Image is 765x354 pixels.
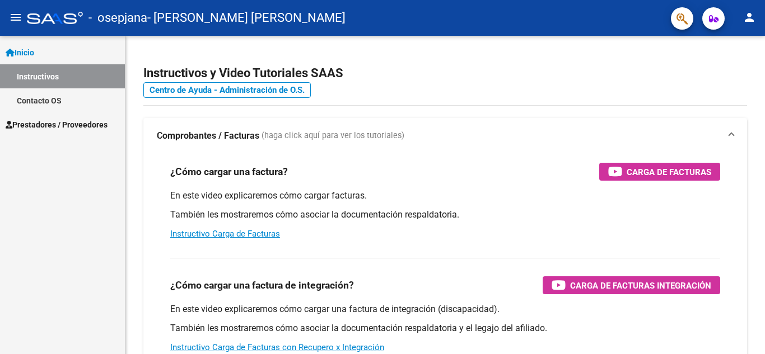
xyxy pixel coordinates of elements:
[170,229,280,239] a: Instructivo Carga de Facturas
[170,303,720,315] p: En este video explicaremos cómo cargar una factura de integración (discapacidad).
[6,46,34,59] span: Inicio
[170,209,720,221] p: También les mostraremos cómo asociar la documentación respaldatoria.
[143,63,747,84] h2: Instructivos y Video Tutoriales SAAS
[170,342,384,352] a: Instructivo Carga de Facturas con Recupero x Integración
[9,11,22,24] mat-icon: menu
[170,322,720,334] p: También les mostraremos cómo asociar la documentación respaldatoria y el legajo del afiliado.
[170,277,354,293] h3: ¿Cómo cargar una factura de integración?
[599,163,720,181] button: Carga de Facturas
[543,276,720,294] button: Carga de Facturas Integración
[262,130,404,142] span: (haga click aquí para ver los tutoriales)
[147,6,346,30] span: - [PERSON_NAME] [PERSON_NAME]
[143,118,747,154] mat-expansion-panel-header: Comprobantes / Facturas (haga click aquí para ver los tutoriales)
[6,119,108,131] span: Prestadores / Proveedores
[170,164,288,180] h3: ¿Cómo cargar una factura?
[170,190,720,202] p: En este video explicaremos cómo cargar facturas.
[570,279,711,292] span: Carga de Facturas Integración
[743,11,756,24] mat-icon: person
[157,130,259,142] strong: Comprobantes / Facturas
[88,6,147,30] span: - osepjana
[627,165,711,179] span: Carga de Facturas
[727,316,754,343] iframe: Intercom live chat
[143,82,311,98] a: Centro de Ayuda - Administración de O.S.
